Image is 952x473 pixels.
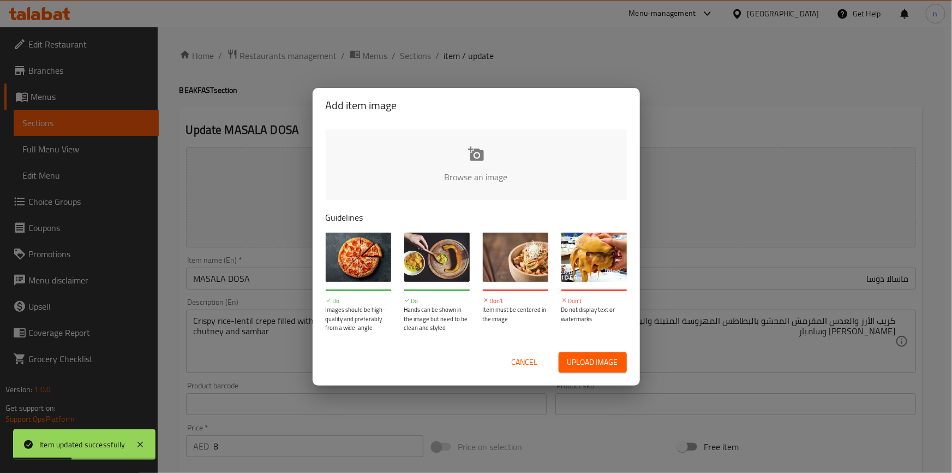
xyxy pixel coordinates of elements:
h2: Add item image [326,97,627,114]
button: Upload image [559,352,627,373]
p: Do [404,297,470,306]
p: Do [326,297,391,306]
p: Do not display text or watermarks [561,305,627,323]
p: Guidelines [326,211,627,224]
p: Don't [483,297,548,306]
p: Item must be centered in the image [483,305,548,323]
img: guide-img-4@3x.jpg [561,233,627,282]
p: Images should be high-quality and preferably from a wide-angle [326,305,391,333]
p: Hands can be shown in the image but need to be clean and styled [404,305,470,333]
img: guide-img-3@3x.jpg [483,233,548,282]
div: Item updated successfully [39,439,125,451]
img: guide-img-2@3x.jpg [404,233,470,282]
p: Don't [561,297,627,306]
button: Cancel [507,352,542,373]
img: guide-img-1@3x.jpg [326,233,391,282]
span: Upload image [567,356,618,369]
span: Cancel [512,356,538,369]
